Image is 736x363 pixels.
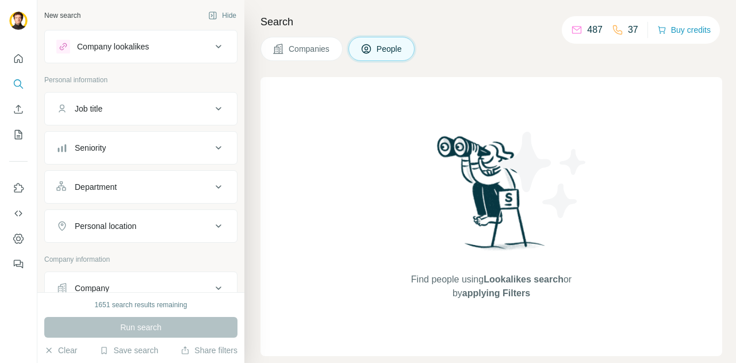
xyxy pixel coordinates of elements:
img: Avatar [9,12,28,30]
button: Seniority [45,134,237,162]
div: New search [44,10,80,21]
button: Hide [200,7,244,24]
span: Companies [289,43,331,55]
button: Search [9,74,28,94]
p: 37 [628,23,638,37]
p: 487 [587,23,603,37]
span: applying Filters [462,288,530,298]
button: Clear [44,345,77,356]
button: My lists [9,124,28,145]
div: Department [75,181,117,193]
img: Surfe Illustration - Stars [492,123,595,227]
img: Surfe Illustration - Woman searching with binoculars [432,133,551,261]
div: Company lookalikes [77,41,149,52]
button: Buy credits [657,22,711,38]
button: Company [45,274,237,302]
div: Company [75,282,109,294]
span: People [377,43,403,55]
div: Job title [75,103,102,114]
div: Personal location [75,220,136,232]
button: Enrich CSV [9,99,28,120]
span: Find people using or by [399,273,583,300]
button: Feedback [9,254,28,274]
p: Company information [44,254,237,265]
button: Company lookalikes [45,33,237,60]
div: Seniority [75,142,106,154]
button: Personal location [45,212,237,240]
button: Use Surfe on LinkedIn [9,178,28,198]
button: Save search [99,345,158,356]
span: Lookalikes search [484,274,563,284]
div: 1651 search results remaining [95,300,187,310]
p: Personal information [44,75,237,85]
button: Department [45,173,237,201]
h4: Search [260,14,722,30]
button: Quick start [9,48,28,69]
button: Dashboard [9,228,28,249]
button: Job title [45,95,237,123]
button: Share filters [181,345,237,356]
button: Use Surfe API [9,203,28,224]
